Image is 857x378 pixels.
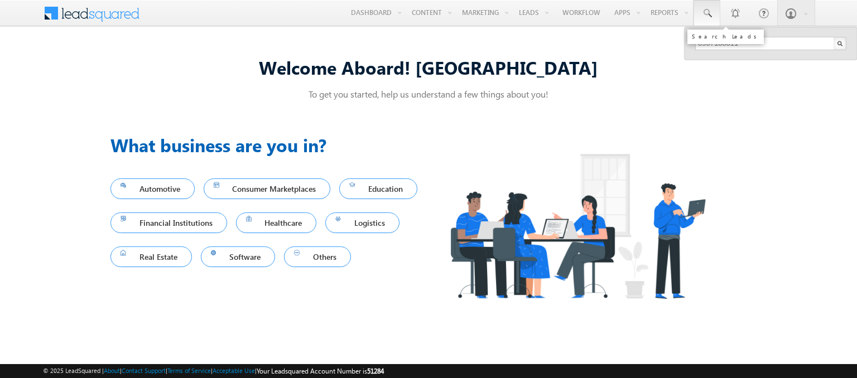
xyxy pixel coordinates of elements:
[122,367,166,374] a: Contact Support
[257,367,384,375] span: Your Leadsquared Account Number is
[110,132,428,158] h3: What business are you in?
[211,249,266,264] span: Software
[110,55,747,79] div: Welcome Aboard! [GEOGRAPHIC_DATA]
[367,367,384,375] span: 51284
[214,181,321,196] span: Consumer Marketplaces
[246,215,307,230] span: Healthcare
[121,249,182,264] span: Real Estate
[335,215,389,230] span: Logistics
[692,33,759,40] div: Search Leads
[428,132,726,321] img: Industry.png
[349,181,407,196] span: Education
[213,367,255,374] a: Acceptable Use
[121,215,217,230] span: Financial Institutions
[110,88,747,100] p: To get you started, help us understand a few things about you!
[104,367,120,374] a: About
[121,181,185,196] span: Automotive
[294,249,341,264] span: Others
[167,367,211,374] a: Terms of Service
[43,366,384,376] span: © 2025 LeadSquared | | | | |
